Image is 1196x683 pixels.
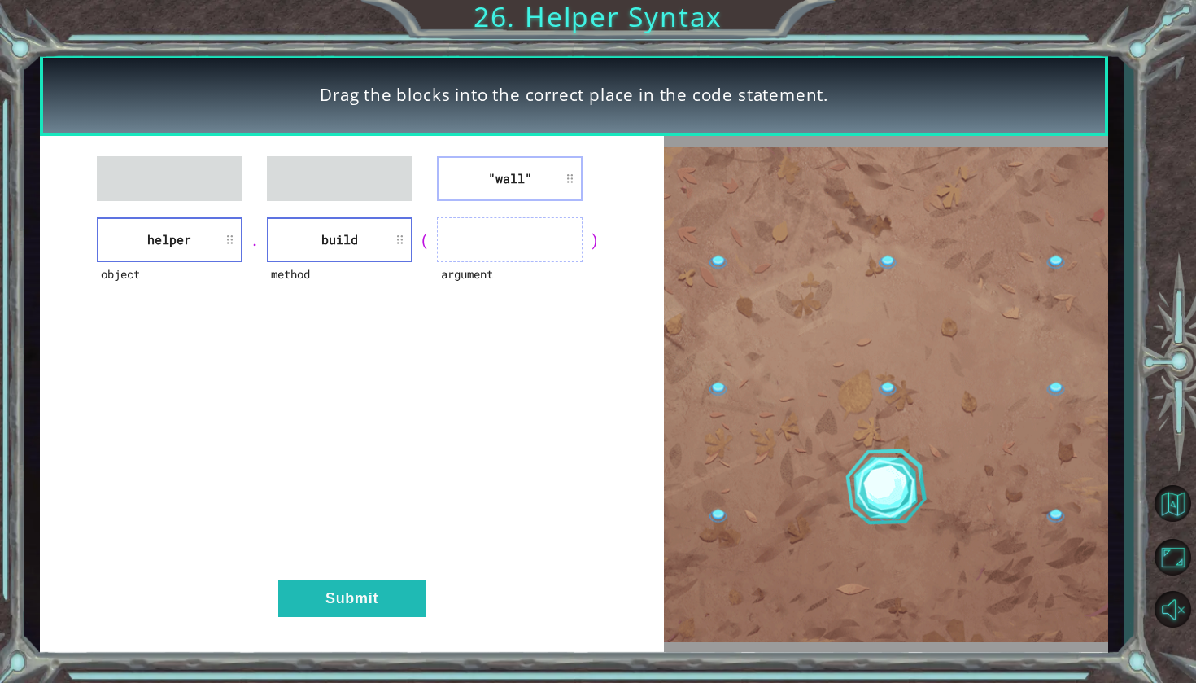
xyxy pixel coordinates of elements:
[242,229,267,252] div: .
[267,217,412,262] li: build
[97,217,242,262] li: helper
[437,262,583,307] div: argument
[278,580,426,617] button: Submit
[1149,585,1196,633] button: Unmute
[267,262,412,307] div: method
[1149,479,1196,527] button: Back to Map
[412,229,437,252] div: (
[97,262,242,307] div: object
[1149,533,1196,580] button: Maximize Browser
[437,156,583,201] li: "wall"
[583,229,607,252] div: )
[320,83,828,107] span: Drag the blocks into the correct place in the code statement.
[664,147,1108,642] img: Interactive Art
[1149,477,1196,531] a: Back to Map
